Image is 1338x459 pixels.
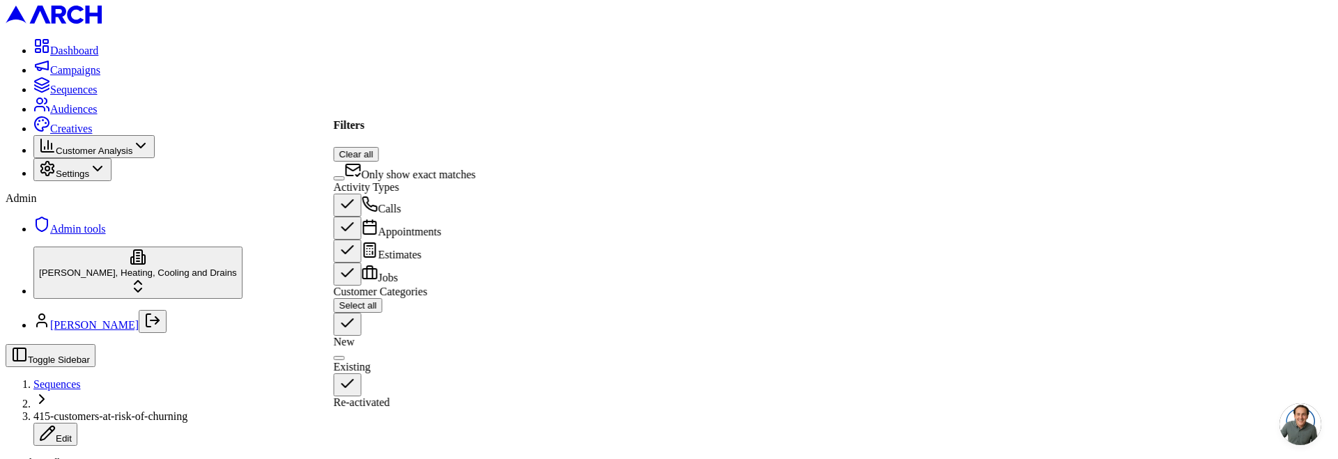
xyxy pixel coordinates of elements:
[33,247,243,299] button: [PERSON_NAME], Heating, Cooling and Drains
[33,123,92,134] a: Creatives
[33,84,98,95] a: Sequences
[362,272,398,283] label: Jobs
[33,103,98,115] a: Audiences
[334,298,383,313] button: Select all customer categories
[33,223,106,235] a: Admin tools
[56,169,89,179] span: Settings
[362,203,401,215] label: Calls
[1279,403,1321,445] div: Open chat
[33,135,155,158] button: Customer Analysis
[334,286,428,297] label: Customer Categories
[33,45,98,56] a: Dashboard
[6,344,95,367] button: Toggle Sidebar
[6,378,1332,446] nav: breadcrumb
[362,226,442,238] label: Appointments
[50,319,139,331] a: [PERSON_NAME]
[33,64,100,76] a: Campaigns
[334,336,476,348] div: New
[28,355,90,365] span: Toggle Sidebar
[362,249,422,260] label: Estimates
[33,410,187,422] span: 415-customers-at-risk-of-churning
[56,146,132,156] span: Customer Analysis
[334,396,476,409] div: Re-activated
[50,223,106,235] span: Admin tools
[33,378,81,390] a: Sequences
[50,103,98,115] span: Audiences
[362,169,476,180] span: Only show exact matches
[50,45,98,56] span: Dashboard
[50,84,98,95] span: Sequences
[50,64,100,76] span: Campaigns
[33,423,77,446] button: Edit
[33,158,111,181] button: Settings
[50,123,92,134] span: Creatives
[139,310,167,333] button: Log out
[334,147,379,162] button: Clear all filters
[39,267,237,278] span: [PERSON_NAME], Heating, Cooling and Drains
[334,119,476,132] h4: Filters
[334,181,399,193] label: Activity Types
[334,361,476,373] div: Existing
[6,192,1332,205] div: Admin
[56,433,72,444] span: Edit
